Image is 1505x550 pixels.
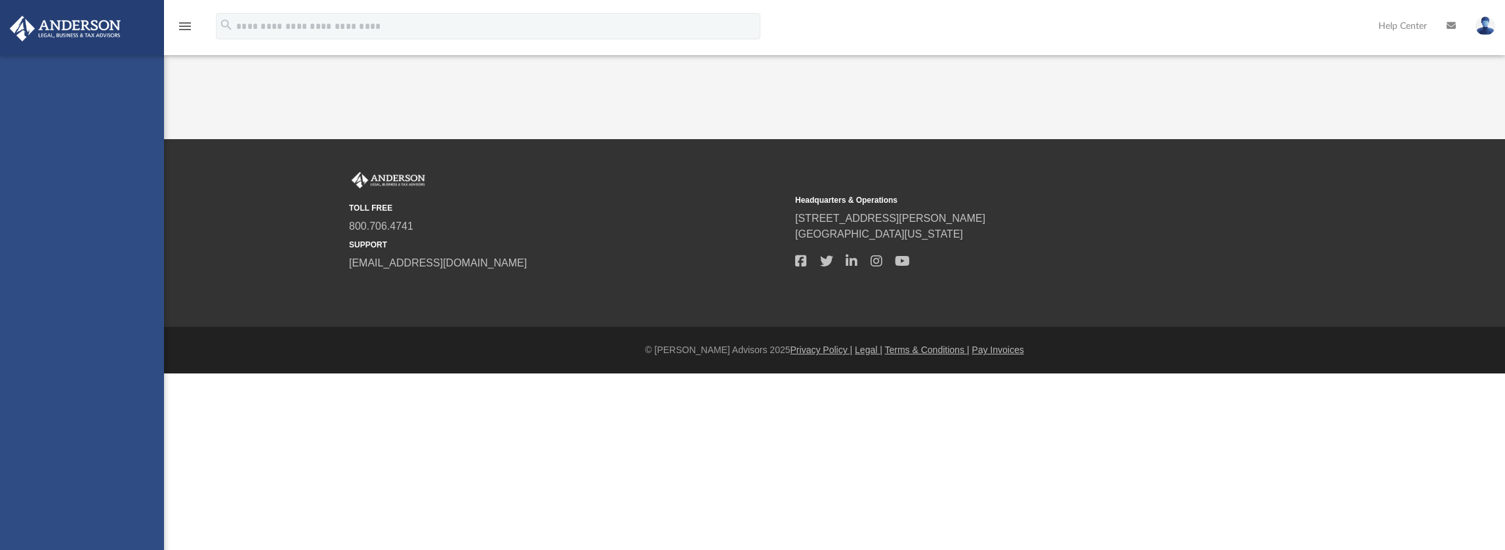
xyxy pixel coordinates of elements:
a: [EMAIL_ADDRESS][DOMAIN_NAME] [349,257,527,268]
small: TOLL FREE [349,202,786,214]
i: menu [177,18,193,34]
a: [STREET_ADDRESS][PERSON_NAME] [795,213,985,224]
i: search [219,18,234,32]
a: Pay Invoices [972,345,1023,355]
a: [GEOGRAPHIC_DATA][US_STATE] [795,228,963,240]
small: SUPPORT [349,239,786,251]
a: Privacy Policy | [791,345,853,355]
img: Anderson Advisors Platinum Portal [6,16,125,41]
img: Anderson Advisors Platinum Portal [349,172,428,189]
div: © [PERSON_NAME] Advisors 2025 [164,343,1505,357]
a: 800.706.4741 [349,221,413,232]
img: User Pic [1475,16,1495,35]
a: menu [177,25,193,34]
small: Headquarters & Operations [795,194,1232,206]
a: Legal | [855,345,882,355]
a: Terms & Conditions | [885,345,970,355]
